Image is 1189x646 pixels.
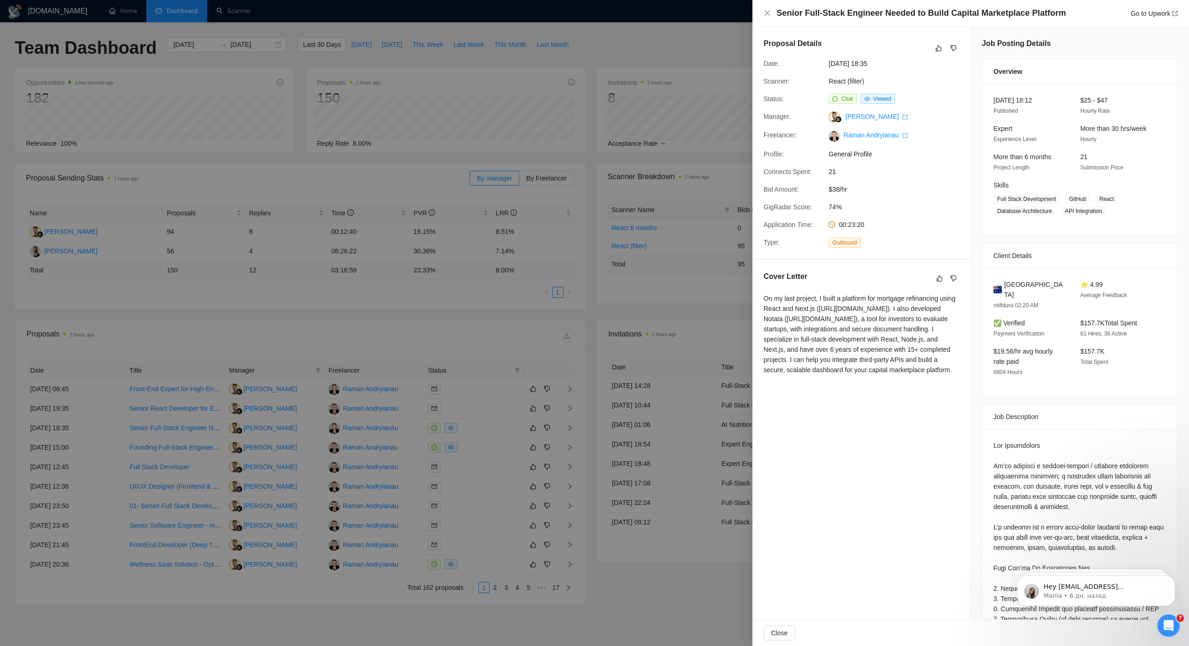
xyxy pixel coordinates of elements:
[1080,125,1146,132] span: More than 30 hrs/week
[993,108,1018,114] span: Published
[993,125,1012,132] span: Expert
[835,116,842,123] img: gigradar-bm.png
[1080,330,1127,337] span: 61 Hires, 36 Active
[829,167,968,177] span: 21
[993,404,1166,429] div: Job Description
[829,149,968,159] span: General Profile
[864,96,870,102] span: eye
[1080,153,1088,161] span: 21
[948,273,959,284] button: dislike
[1065,194,1090,204] span: GitHub
[1080,292,1127,298] span: Average Feedback
[764,150,784,158] span: Profile:
[764,9,771,17] span: close
[839,221,864,228] span: 00:23:20
[993,194,1060,204] span: Full Stack Development
[829,202,968,212] span: 74%
[764,203,812,211] span: GigRadar Score:
[993,206,1056,216] span: Database Architecture
[993,284,1002,295] img: 🇦🇺
[902,114,908,120] span: export
[832,96,838,102] span: message
[764,168,812,175] span: Connects Spent:
[873,96,891,102] span: Viewed
[829,78,864,85] a: React (filter)
[902,133,908,138] span: export
[993,348,1053,365] span: $19.56/hr avg hourly rate paid
[829,58,968,69] span: [DATE] 18:35
[1003,556,1189,621] iframe: Intercom notifications сообщение
[829,130,840,142] img: c1z0rS30VbTRWd9Tmq-OxDg3GKXBG_KbON50H-vmqWffPe94BNt70Hwd7u5N_tgkTy
[1061,206,1105,216] span: API Integration
[764,60,779,67] span: Date:
[1080,348,1104,355] span: $157.7K
[829,238,861,248] span: Outbound
[1176,614,1184,622] span: 7
[1172,11,1178,16] span: export
[993,153,1052,161] span: More than 6 months
[764,186,799,193] span: Bid Amount:
[1080,359,1108,365] span: Total Spent
[993,136,1036,142] span: Experience Level
[982,38,1051,49] h5: Job Posting Details
[1004,279,1065,300] span: [GEOGRAPHIC_DATA]
[993,243,1166,268] div: Client Details
[1080,136,1097,142] span: Hourly
[764,271,807,282] h5: Cover Letter
[1130,10,1178,17] a: Go to Upworkexport
[993,66,1022,77] span: Overview
[1080,319,1137,327] span: $157.7K Total Spent
[934,273,945,284] button: like
[993,319,1025,327] span: ✅ Verified
[1080,281,1103,288] span: ⭐ 4.99
[935,45,942,52] span: like
[777,7,1066,19] h4: Senior Full-Stack Engineer Needed to Build Capital Marketplace Platform
[993,181,1009,189] span: Skills
[1080,108,1110,114] span: Hourly Rate
[950,45,957,52] span: dislike
[1080,164,1124,171] span: Submission Price
[993,369,1022,375] span: 6604 Hours
[1157,614,1180,637] iframe: Intercom live chat
[936,275,943,282] span: like
[764,131,797,139] span: Freelancer:
[993,97,1032,104] span: [DATE] 18:12
[993,164,1029,171] span: Project Length
[829,221,835,228] span: clock-circle
[764,38,822,49] h5: Proposal Details
[764,9,771,17] button: Close
[841,96,853,102] span: Chat
[764,221,813,228] span: Application Time:
[764,95,784,103] span: Status:
[764,78,790,85] span: Scanner:
[764,239,779,246] span: Type:
[771,628,788,638] span: Close
[764,113,791,120] span: Manager:
[1080,97,1108,104] span: $25 - $47
[948,43,959,54] button: dislike
[950,275,957,282] span: dislike
[764,293,959,375] div: On my last project, I built a platform for mortgage refinancing using React and Next.js ([URL][DO...
[764,626,795,640] button: Close
[845,113,908,120] a: [PERSON_NAME] export
[993,330,1044,337] span: Payment Verification
[1096,194,1117,204] span: React
[993,302,1039,309] span: milfdura 02:20 AM
[843,131,908,139] a: Raman Andryianau export
[829,184,968,194] span: $38/hr
[933,43,944,54] button: like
